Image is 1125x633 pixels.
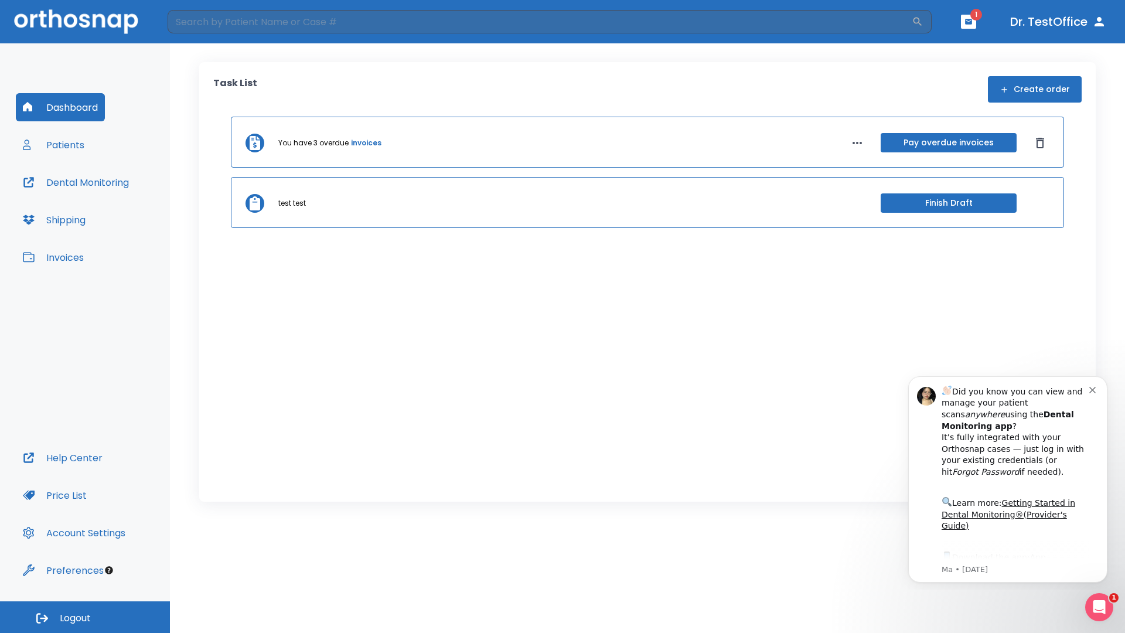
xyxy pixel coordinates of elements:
[970,9,982,21] span: 1
[1109,593,1119,603] span: 1
[16,519,132,547] button: Account Settings
[988,76,1082,103] button: Create order
[278,138,349,148] p: You have 3 overdue
[199,18,208,28] button: Dismiss notification
[14,9,138,33] img: Orthosnap
[51,187,155,208] a: App Store
[213,76,257,103] p: Task List
[16,444,110,472] button: Help Center
[1031,134,1049,152] button: Dismiss
[51,199,199,209] p: Message from Ma, sent 7w ago
[891,366,1125,590] iframe: Intercom notifications message
[881,193,1017,213] button: Finish Draft
[16,243,91,271] button: Invoices
[168,10,912,33] input: Search by Patient Name or Case #
[351,138,381,148] a: invoices
[16,556,111,584] button: Preferences
[881,133,1017,152] button: Pay overdue invoices
[16,481,94,509] button: Price List
[16,131,91,159] button: Patients
[51,184,199,244] div: Download the app: | ​ Let us know if you need help getting started!
[16,206,93,234] button: Shipping
[1085,593,1113,621] iframe: Intercom live chat
[104,565,114,576] div: Tooltip anchor
[60,612,91,625] span: Logout
[278,198,306,209] p: test test
[1005,11,1111,32] button: Dr. TestOffice
[16,168,136,196] button: Dental Monitoring
[16,93,105,121] button: Dashboard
